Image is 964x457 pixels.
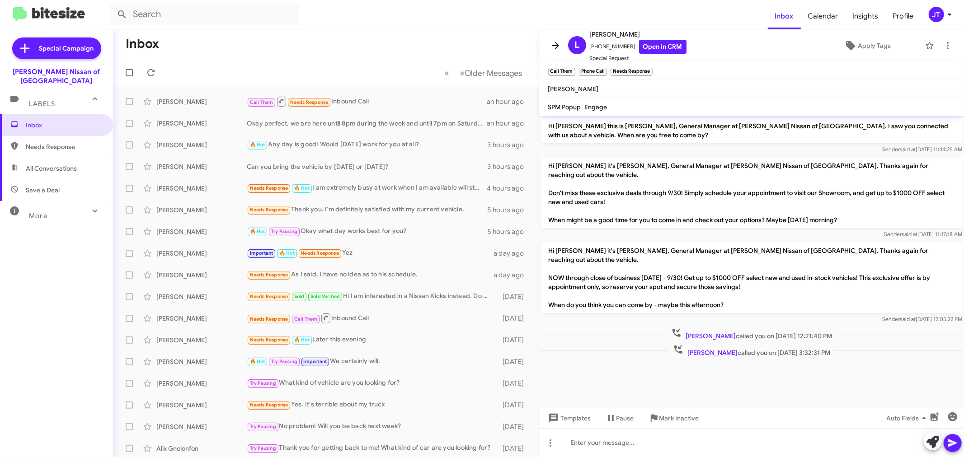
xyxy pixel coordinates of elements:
div: We certainly will. [247,356,496,367]
span: Special Campaign [39,44,94,53]
span: SPM Popup [548,103,581,111]
div: Hi I am interested in a Nissan Kicks instead. Do you have them available? [247,291,496,302]
div: Yes. It's terrible about my truck [247,400,496,410]
button: Templates [539,410,598,426]
span: Important [304,359,327,364]
span: Older Messages [465,68,522,78]
div: [PERSON_NAME] [156,184,247,193]
span: Sender [DATE] 11:44:25 AM [882,146,962,153]
div: [DATE] [496,444,531,453]
span: « [445,67,450,79]
span: Needs Response [301,250,339,256]
span: Sender [DATE] 11:17:18 AM [884,231,962,238]
div: Okay what day works best for you? [247,226,487,237]
span: Inbox [26,121,103,130]
span: 🔥 Hot [294,337,310,343]
div: [PERSON_NAME] [156,422,247,431]
span: [PERSON_NAME] [687,349,738,357]
span: Needs Response [250,272,288,278]
p: Hi [PERSON_NAME] it's [PERSON_NAME], General Manager at [PERSON_NAME] Nissan of [GEOGRAPHIC_DATA]... [541,242,963,313]
div: I am extremely busy at work when I am available will stop by. [247,183,487,193]
span: [PERSON_NAME] [590,29,687,40]
button: Previous [439,64,455,82]
small: Call Them [548,68,575,76]
span: Save a Deal [26,186,60,195]
span: Call Them [250,99,273,105]
div: [PERSON_NAME] [156,227,247,236]
div: an hour ago [487,97,531,106]
span: Engage [585,103,607,111]
div: Thank you for getting back to me! What kind of car are you looking for? [247,443,496,453]
span: » [460,67,465,79]
span: Needs Response [290,99,329,105]
div: Any day is good! Would [DATE] work for you at all? [247,140,487,150]
span: said at [902,231,917,238]
input: Search [109,4,299,25]
div: a day ago [494,270,531,280]
span: 🔥 Hot [294,185,310,191]
h1: Inbox [126,37,159,51]
span: Labels [29,100,55,108]
div: Later this evening [247,335,496,345]
span: [PERSON_NAME] [685,332,736,340]
span: Needs Response [250,294,288,299]
p: Hi [PERSON_NAME] this is [PERSON_NAME], General Manager at [PERSON_NAME] Nissan of [GEOGRAPHIC_DA... [541,118,963,143]
a: Special Campaign [12,37,101,59]
span: Try Pausing [271,359,297,364]
div: [PERSON_NAME] [156,119,247,128]
div: [DATE] [496,292,531,301]
div: Alix Gnolonfon [156,444,247,453]
span: [PHONE_NUMBER] [590,40,687,54]
span: Needs Response [250,402,288,408]
span: said at [900,316,916,322]
div: [PERSON_NAME] [156,205,247,215]
div: [PERSON_NAME] [156,379,247,388]
span: Needs Response [250,337,288,343]
span: Try Pausing [250,445,276,451]
div: [PERSON_NAME] [156,401,247,410]
span: All Conversations [26,164,77,173]
span: Mark Inactive [659,410,699,426]
div: What kind of vehicle are you looking for? [247,378,496,388]
div: Inbound Call [247,96,487,107]
a: Open in CRM [639,40,687,54]
nav: Page navigation example [440,64,528,82]
button: Pause [598,410,641,426]
span: Templates [546,410,591,426]
span: Call Them [294,316,318,322]
small: Needs Response [611,68,652,76]
span: said at [900,146,916,153]
div: 5 hours ago [487,227,531,236]
div: [DATE] [496,379,531,388]
div: Okay perfect, we are here until 8pm during the week and until 7pm on Saturdays. [247,119,487,128]
small: Phone Call [579,68,607,76]
button: Auto Fields [879,410,937,426]
span: L [574,38,579,52]
div: [DATE] [496,422,531,431]
span: Needs Response [250,185,288,191]
div: 5 hours ago [487,205,531,215]
span: 🔥 Hot [250,142,265,148]
a: Inbox [768,3,801,29]
span: Needs Response [250,316,288,322]
button: Mark Inactive [641,410,706,426]
button: JT [921,7,954,22]
span: Needs Response [26,142,103,151]
div: [DATE] [496,336,531,345]
span: Auto Fields [886,410,930,426]
div: As I said, I have no idea as to his schedule. [247,270,494,280]
span: Important [250,250,273,256]
div: [PERSON_NAME] [156,357,247,366]
span: 🔥 Hot [279,250,295,256]
div: [PERSON_NAME] [156,314,247,323]
p: Hi [PERSON_NAME] it's [PERSON_NAME], General Manager at [PERSON_NAME] Nissan of [GEOGRAPHIC_DATA]... [541,158,963,228]
a: Calendar [801,3,846,29]
span: Pause [616,410,634,426]
div: an hour ago [487,119,531,128]
a: Profile [886,3,921,29]
span: Try Pausing [250,424,276,429]
a: Insights [846,3,886,29]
